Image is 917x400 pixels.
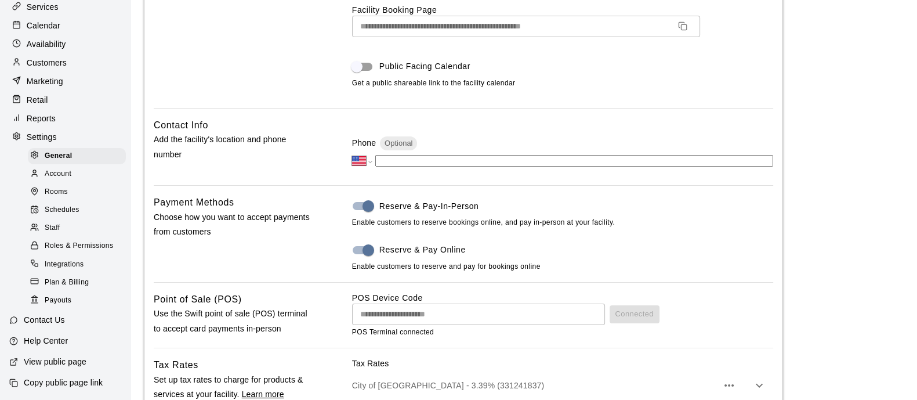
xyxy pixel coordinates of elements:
span: Enable customers to reserve and pay for bookings online [352,262,541,271]
button: Copy URL [673,17,692,35]
p: Marketing [27,75,63,87]
a: Availability [9,35,121,53]
div: Payouts [28,293,126,309]
span: Public Facing Calendar [379,60,470,73]
p: Use the Swift point of sale (POS) terminal to accept card payments in-person [154,307,315,336]
label: Facility Booking Page [352,4,773,16]
p: Copy public page link [24,377,103,388]
label: POS Device Code [352,293,423,302]
div: Roles & Permissions [28,238,126,254]
h6: Tax Rates [154,358,198,373]
a: General [28,147,131,165]
div: Plan & Billing [28,275,126,291]
p: Availability [27,38,66,50]
div: Integrations [28,257,126,273]
p: Reports [27,113,56,124]
a: Integrations [28,255,131,273]
a: Payouts [28,291,131,309]
span: Optional [380,139,417,147]
span: Enable customers to reserve bookings online, and pay in-person at your facility. [352,217,773,229]
span: Plan & Billing [45,277,89,289]
span: Staff [45,222,60,234]
span: Reserve & Pay Online [379,244,466,256]
span: General [45,150,73,162]
span: Reserve & Pay-In-Person [379,200,479,212]
a: Settings [9,128,121,146]
a: Reports [9,110,121,127]
a: Retail [9,91,121,109]
p: Customers [27,57,67,69]
span: Rooms [45,186,68,198]
a: Roles & Permissions [28,237,131,255]
a: Learn more [242,390,284,399]
p: Services [27,1,59,13]
p: Tax Rates [352,358,773,369]
div: Account [28,166,126,182]
div: Schedules [28,202,126,218]
span: Roles & Permissions [45,240,113,252]
a: Plan & Billing [28,273,131,291]
p: Choose how you want to accept payments from customers [154,210,315,239]
span: Get a public shareable link to the facility calendar [352,78,516,89]
span: Account [45,168,71,180]
a: Schedules [28,201,131,219]
h6: Payment Methods [154,195,234,210]
a: Customers [9,54,121,71]
p: Settings [27,131,57,143]
div: Staff [28,220,126,236]
div: General [28,148,126,164]
p: Contact Us [24,314,65,326]
a: Calendar [9,17,121,34]
p: Phone [352,137,376,149]
a: Staff [28,219,131,237]
p: Help Center [24,335,68,347]
span: POS Terminal connected [352,328,434,336]
span: Schedules [45,204,79,216]
a: Rooms [28,183,131,201]
p: Add the facility's location and phone number [154,132,315,161]
a: Marketing [9,73,121,90]
div: Rooms [28,184,126,200]
span: Integrations [45,259,84,271]
span: Payouts [45,295,71,307]
h6: Contact Info [154,118,208,133]
p: Calendar [27,20,60,31]
p: View public page [24,356,86,367]
p: City of [GEOGRAPHIC_DATA] - 3.39% (331241837) [352,380,717,391]
h6: Point of Sale (POS) [154,292,242,307]
p: Retail [27,94,48,106]
a: Account [28,165,131,183]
